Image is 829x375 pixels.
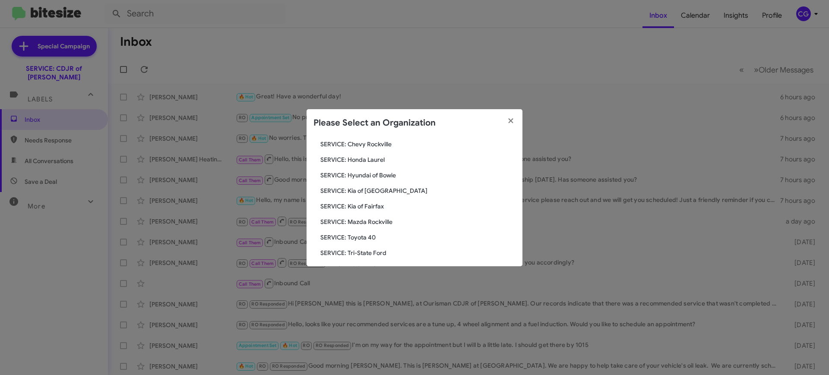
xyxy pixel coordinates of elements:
[320,186,516,195] span: SERVICE: Kia of [GEOGRAPHIC_DATA]
[320,202,516,211] span: SERVICE: Kia of Fairfax
[313,116,436,130] h2: Please Select an Organization
[320,264,516,273] span: SERVICE: Tri-State Subaru
[320,140,516,148] span: SERVICE: Chevy Rockville
[320,249,516,257] span: SERVICE: Tri-State Ford
[320,155,516,164] span: SERVICE: Honda Laurel
[320,171,516,180] span: SERVICE: Hyundai of Bowie
[320,233,516,242] span: SERVICE: Toyota 40
[320,217,516,226] span: SERVICE: Mazda Rockville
